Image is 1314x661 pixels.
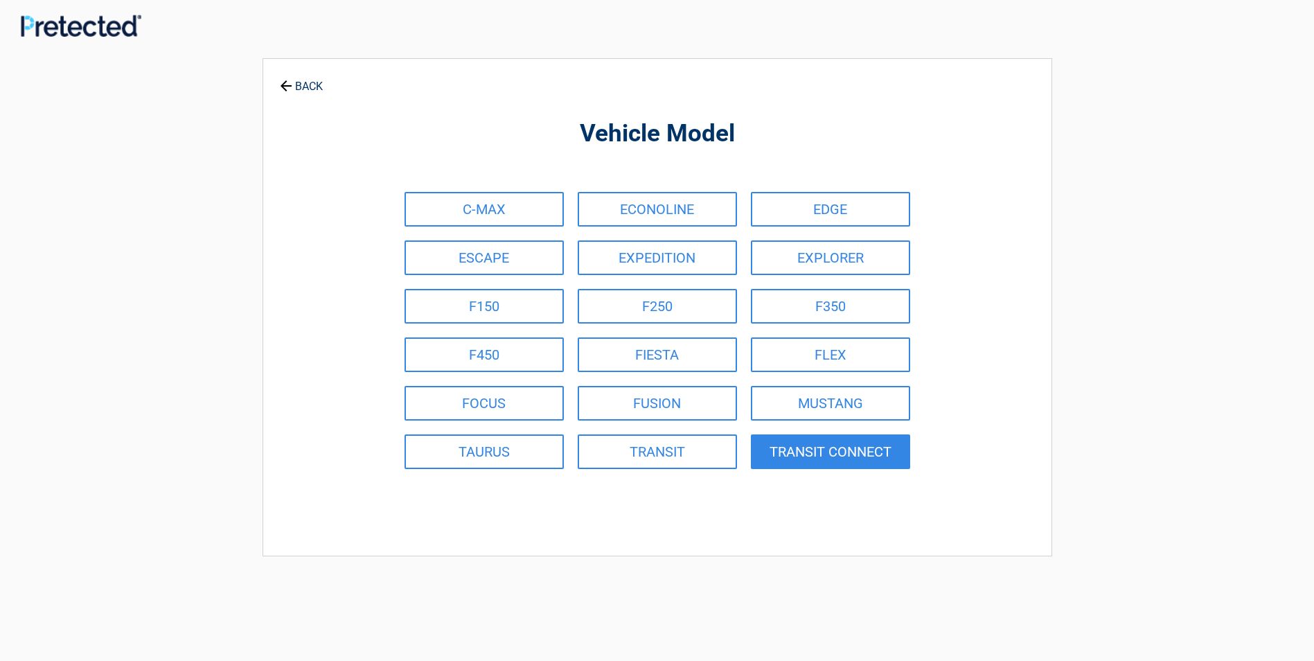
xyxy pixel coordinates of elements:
[751,434,910,469] a: TRANSIT CONNECT
[405,240,564,275] a: ESCAPE
[339,118,975,150] h2: Vehicle Model
[277,68,326,92] a: BACK
[21,15,141,36] img: Main Logo
[751,289,910,324] a: F350
[405,192,564,227] a: C-MAX
[751,192,910,227] a: EDGE
[405,337,564,372] a: F450
[751,337,910,372] a: FLEX
[578,289,737,324] a: F250
[578,192,737,227] a: ECONOLINE
[405,289,564,324] a: F150
[578,240,737,275] a: EXPEDITION
[751,240,910,275] a: EXPLORER
[751,386,910,421] a: MUSTANG
[578,337,737,372] a: FIESTA
[405,386,564,421] a: FOCUS
[405,434,564,469] a: TAURUS
[578,386,737,421] a: FUSION
[578,434,737,469] a: TRANSIT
